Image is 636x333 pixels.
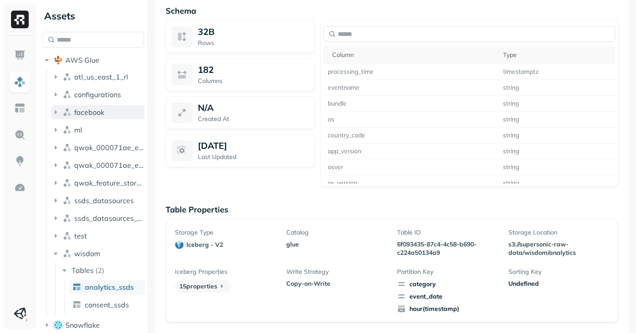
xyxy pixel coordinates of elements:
td: osver [323,159,499,175]
a: consent_ssds [69,298,145,312]
img: namespace [63,196,72,205]
button: wisdom [51,246,144,261]
span: facebook [74,108,104,117]
img: Unity [14,307,26,320]
td: bundle [323,96,499,112]
img: Asset Explorer [14,102,26,114]
p: Schema [166,6,618,16]
span: wisdom [74,249,100,258]
button: atl_us_east_1_rl [51,70,144,84]
p: s3://supersonic-raw-data/wisdom/analytics [508,240,609,257]
td: os_version [323,175,499,191]
img: namespace [63,108,72,117]
p: Sorting Key [508,268,609,276]
button: facebook [51,105,144,119]
p: Last Updated [198,153,309,161]
img: table [72,283,81,291]
span: atl_us_east_1_rl [74,72,128,81]
span: qwak_000071ae_e5f6_4c5f_97ab_2b533d00d294_analytics_data_view [74,161,144,170]
span: configurations [74,90,121,99]
img: namespace [63,125,72,134]
div: Type [503,51,611,59]
p: Partition Key [397,268,498,276]
p: Table Properties [166,204,618,215]
p: Catalog [286,228,387,237]
button: Snowflake [42,318,144,332]
span: Tables [72,266,94,275]
img: Dashboard [14,49,26,61]
td: os [323,112,499,128]
p: [DATE] [198,140,227,151]
span: AWS Glue [65,56,99,64]
span: ml [74,125,82,134]
button: qwak_000071ae_e5f6_4c5f_97ab_2b533d00d294_analytics_data_view [51,158,144,172]
td: app_version [323,144,499,159]
button: ssds_datasources_dev [51,211,144,225]
span: consent_ssds [85,300,129,309]
td: string [499,175,615,191]
p: Table ID [397,228,498,237]
p: Iceberg Properties [175,268,276,276]
p: iceberg - v2 [186,241,223,249]
p: Write Strategy [286,268,387,276]
img: namespace [63,249,72,258]
div: Assets [42,9,144,23]
span: ssds_datasources [74,196,134,205]
button: ml [51,123,144,137]
button: configurations [51,87,144,102]
p: Rows [198,39,309,47]
span: 32B [198,26,215,37]
p: Storage Location [508,228,609,237]
img: namespace [63,161,72,170]
td: processing_time [323,64,499,80]
td: string [499,159,615,175]
td: country_code [323,128,499,144]
span: event_date [397,292,498,301]
button: AWS Glue [42,53,144,67]
button: qwak_000071ae_e5f6_4c5f_97ab_2b533d00d294_analytics_data [51,140,144,155]
p: Columns [198,77,309,85]
div: Column [332,51,495,59]
img: root [54,321,63,329]
span: category [397,280,498,288]
span: qwak_feature_store_000071ae_e5f6_4c5f_97ab_2b533d00d294 [74,178,144,187]
span: Snowflake [65,321,100,329]
img: namespace [63,178,72,187]
button: test [51,229,144,243]
img: namespace [63,214,72,223]
td: string [499,128,615,144]
p: Created At [198,115,309,123]
p: glue [286,240,387,249]
p: Storage Type [175,228,276,237]
p: N/A [198,102,214,113]
p: 6f093435-87c4-4c58-b690-c224a50134a9 [397,240,498,257]
div: Undefined [508,280,609,288]
td: timestamptz [499,64,615,80]
span: hour(timestamp) [397,304,498,313]
img: namespace [63,90,72,99]
img: Query Explorer [14,129,26,140]
img: namespace [63,231,72,240]
p: Copy-on-Write [286,280,387,288]
img: iceberg - v2 [175,240,184,249]
td: string [499,96,615,112]
td: eventname [323,80,499,96]
a: analytics_ssds [69,280,145,294]
td: string [499,112,615,128]
span: analytics_ssds [85,283,134,291]
img: table [72,300,81,309]
td: string [499,80,615,96]
p: 15 properties [175,280,231,293]
span: test [74,231,87,240]
img: Insights [14,155,26,167]
td: string [499,144,615,159]
p: ( 2 ) [95,266,104,275]
span: qwak_000071ae_e5f6_4c5f_97ab_2b533d00d294_analytics_data [74,143,144,152]
button: qwak_feature_store_000071ae_e5f6_4c5f_97ab_2b533d00d294 [51,176,144,190]
img: Ryft [11,11,29,28]
img: namespace [63,72,72,81]
span: ssds_datasources_dev [74,214,144,223]
img: root [54,56,63,64]
button: Tables(2) [60,263,145,277]
img: Assets [14,76,26,87]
